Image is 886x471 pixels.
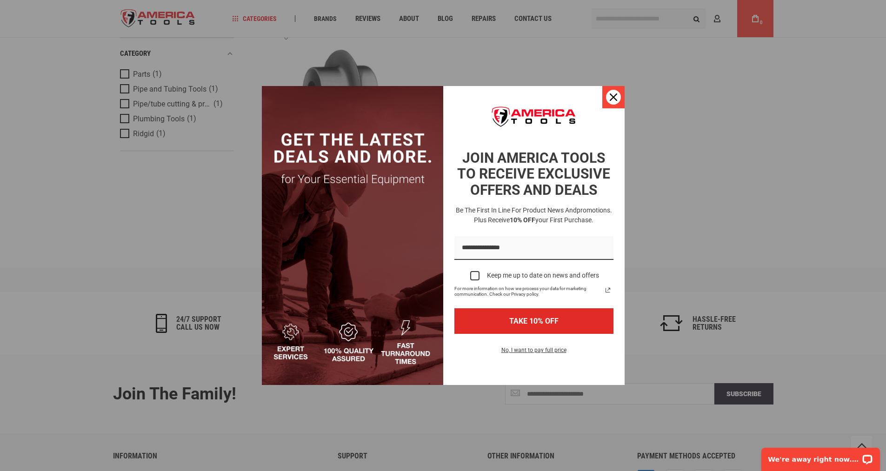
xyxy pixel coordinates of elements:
button: TAKE 10% OFF [454,308,613,334]
iframe: LiveChat chat widget [755,442,886,471]
svg: close icon [610,93,617,101]
svg: link icon [602,285,613,296]
div: Keep me up to date on news and offers [487,272,599,279]
button: Close [602,86,625,108]
strong: 10% OFF [510,216,535,224]
strong: JOIN AMERICA TOOLS TO RECEIVE EXCLUSIVE OFFERS AND DEALS [457,150,610,198]
h3: Be the first in line for product news and [453,206,615,225]
input: Email field [454,236,613,260]
a: Read our Privacy Policy [602,285,613,296]
button: No, I want to pay full price [494,345,574,361]
span: For more information on how we process your data for marketing communication. Check our Privacy p... [454,286,602,297]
